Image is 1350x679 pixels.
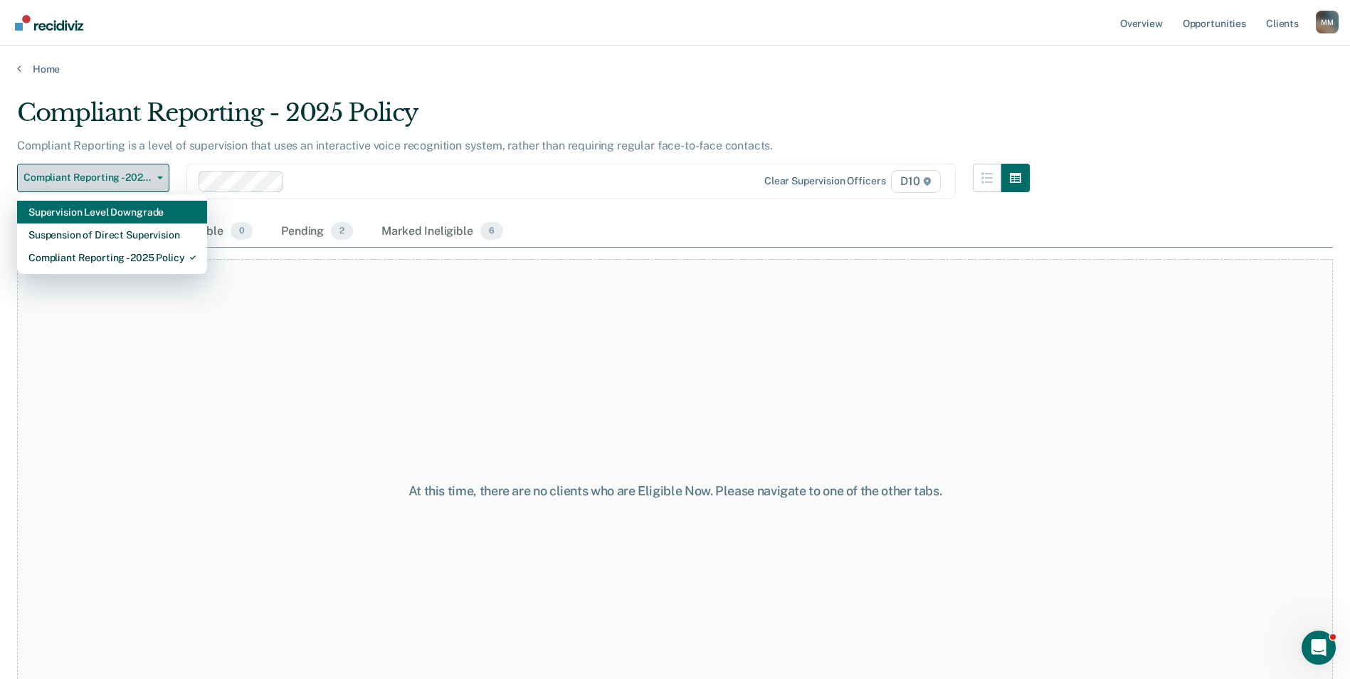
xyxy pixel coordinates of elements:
div: At this time, there are no clients who are Eligible Now. Please navigate to one of the other tabs. [347,483,1004,499]
a: Home [17,63,1333,75]
span: D10 [891,170,940,193]
span: Compliant Reporting - 2025 Policy [23,172,152,184]
p: Compliant Reporting is a level of supervision that uses an interactive voice recognition system, ... [17,139,773,152]
div: Suspension of Direct Supervision [28,223,196,246]
div: M M [1316,11,1339,33]
div: Marked Ineligible6 [379,216,506,248]
button: Compliant Reporting - 2025 Policy [17,164,169,192]
span: 2 [331,222,353,241]
button: Profile dropdown button [1316,11,1339,33]
div: Pending2 [278,216,356,248]
div: Clear supervision officers [764,175,885,187]
div: Compliant Reporting - 2025 Policy [17,98,1030,139]
img: Recidiviz [15,15,83,31]
div: Supervision Level Downgrade [28,201,196,223]
iframe: Intercom live chat [1302,631,1336,665]
span: 0 [231,222,253,241]
div: Compliant Reporting - 2025 Policy [28,246,196,269]
span: 6 [480,222,503,241]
